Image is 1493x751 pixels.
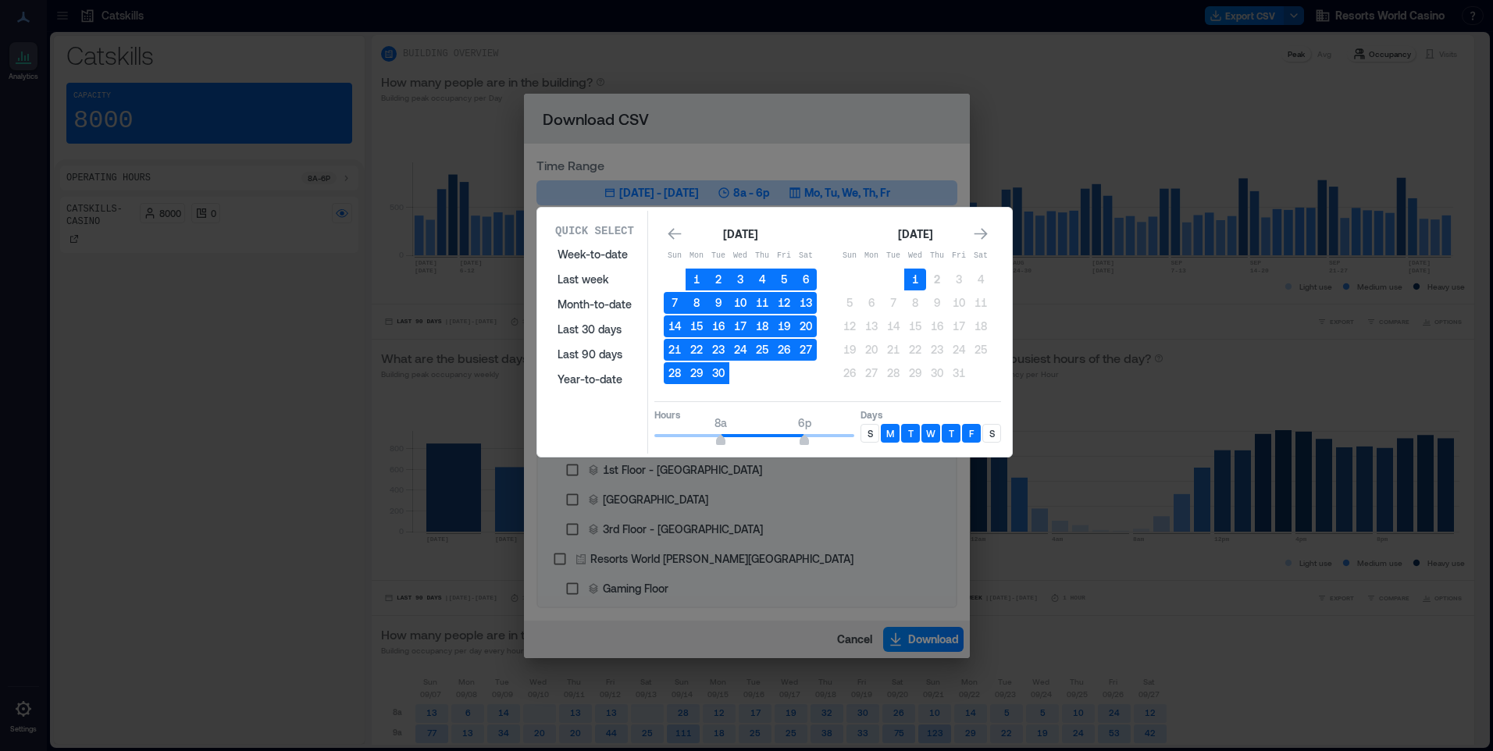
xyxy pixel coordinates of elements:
[908,427,914,440] p: T
[861,362,882,384] button: 27
[686,362,707,384] button: 29
[861,292,882,314] button: 6
[882,339,904,361] button: 21
[904,339,926,361] button: 22
[751,292,773,314] button: 11
[686,339,707,361] button: 22
[926,362,948,384] button: 30
[970,339,992,361] button: 25
[839,250,861,262] p: Sun
[970,245,992,267] th: Saturday
[882,362,904,384] button: 28
[904,250,926,262] p: Wed
[714,416,727,429] span: 8a
[861,245,882,267] th: Monday
[729,339,751,361] button: 24
[948,250,970,262] p: Fri
[548,317,641,342] button: Last 30 days
[948,245,970,267] th: Friday
[839,245,861,267] th: Sunday
[686,250,707,262] p: Mon
[904,315,926,337] button: 15
[795,269,817,290] button: 6
[926,250,948,262] p: Thu
[861,339,882,361] button: 20
[904,362,926,384] button: 29
[773,339,795,361] button: 26
[654,408,854,421] p: Hours
[861,408,1001,421] p: Days
[868,427,873,440] p: S
[707,362,729,384] button: 30
[751,269,773,290] button: 4
[729,315,751,337] button: 17
[926,339,948,361] button: 23
[664,339,686,361] button: 21
[795,292,817,314] button: 13
[795,315,817,337] button: 20
[773,269,795,290] button: 5
[664,245,686,267] th: Sunday
[664,250,686,262] p: Sun
[882,292,904,314] button: 7
[970,269,992,290] button: 4
[904,292,926,314] button: 8
[795,245,817,267] th: Saturday
[926,315,948,337] button: 16
[686,292,707,314] button: 8
[751,339,773,361] button: 25
[707,269,729,290] button: 2
[861,250,882,262] p: Mon
[926,427,935,440] p: W
[798,416,811,429] span: 6p
[686,315,707,337] button: 15
[729,245,751,267] th: Wednesday
[989,427,995,440] p: S
[718,225,762,244] div: [DATE]
[773,245,795,267] th: Friday
[926,292,948,314] button: 9
[707,339,729,361] button: 23
[548,267,641,292] button: Last week
[948,362,970,384] button: 31
[904,269,926,290] button: 1
[882,245,904,267] th: Tuesday
[926,269,948,290] button: 2
[729,292,751,314] button: 10
[949,427,954,440] p: T
[839,362,861,384] button: 26
[970,223,992,245] button: Go to next month
[664,223,686,245] button: Go to previous month
[882,250,904,262] p: Tue
[664,315,686,337] button: 14
[751,315,773,337] button: 18
[948,315,970,337] button: 17
[548,242,641,267] button: Week-to-date
[729,250,751,262] p: Wed
[548,292,641,317] button: Month-to-date
[904,245,926,267] th: Wednesday
[707,245,729,267] th: Tuesday
[555,223,634,239] p: Quick Select
[861,315,882,337] button: 13
[948,339,970,361] button: 24
[970,315,992,337] button: 18
[948,269,970,290] button: 3
[729,269,751,290] button: 3
[839,315,861,337] button: 12
[707,250,729,262] p: Tue
[773,315,795,337] button: 19
[548,342,641,367] button: Last 90 days
[969,427,974,440] p: F
[893,225,937,244] div: [DATE]
[707,292,729,314] button: 9
[751,245,773,267] th: Thursday
[839,292,861,314] button: 5
[926,245,948,267] th: Thursday
[751,250,773,262] p: Thu
[548,367,641,392] button: Year-to-date
[886,427,894,440] p: M
[970,292,992,314] button: 11
[707,315,729,337] button: 16
[664,362,686,384] button: 28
